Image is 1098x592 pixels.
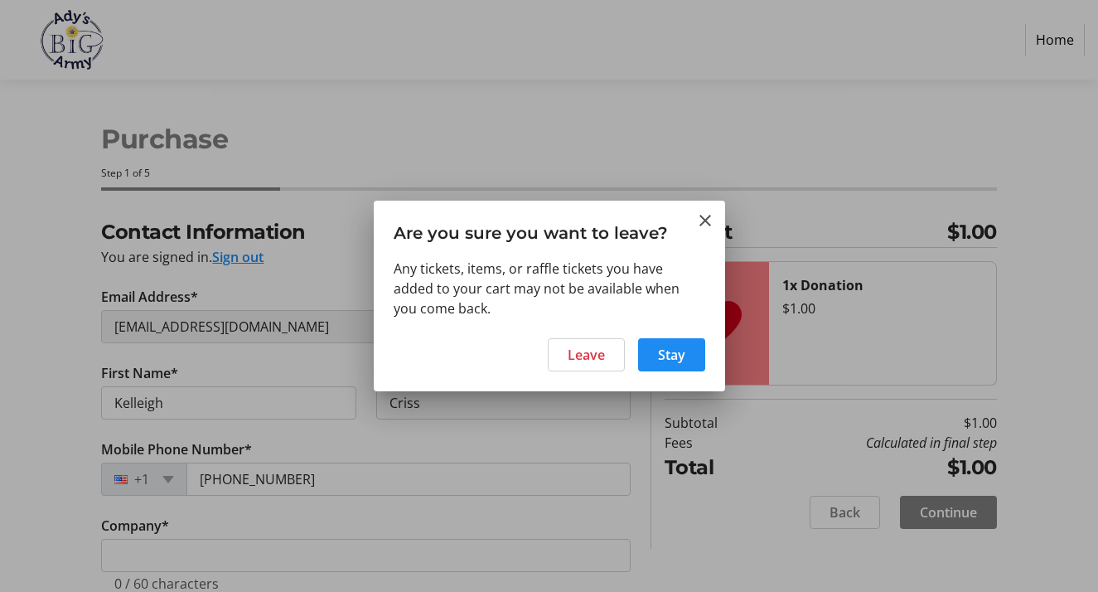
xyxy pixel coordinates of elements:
[568,345,605,365] span: Leave
[548,338,625,371] button: Leave
[638,338,705,371] button: Stay
[394,259,705,318] div: Any tickets, items, or raffle tickets you have added to your cart may not be available when you c...
[658,345,685,365] span: Stay
[374,201,725,258] h3: Are you sure you want to leave?
[695,211,715,230] button: Close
